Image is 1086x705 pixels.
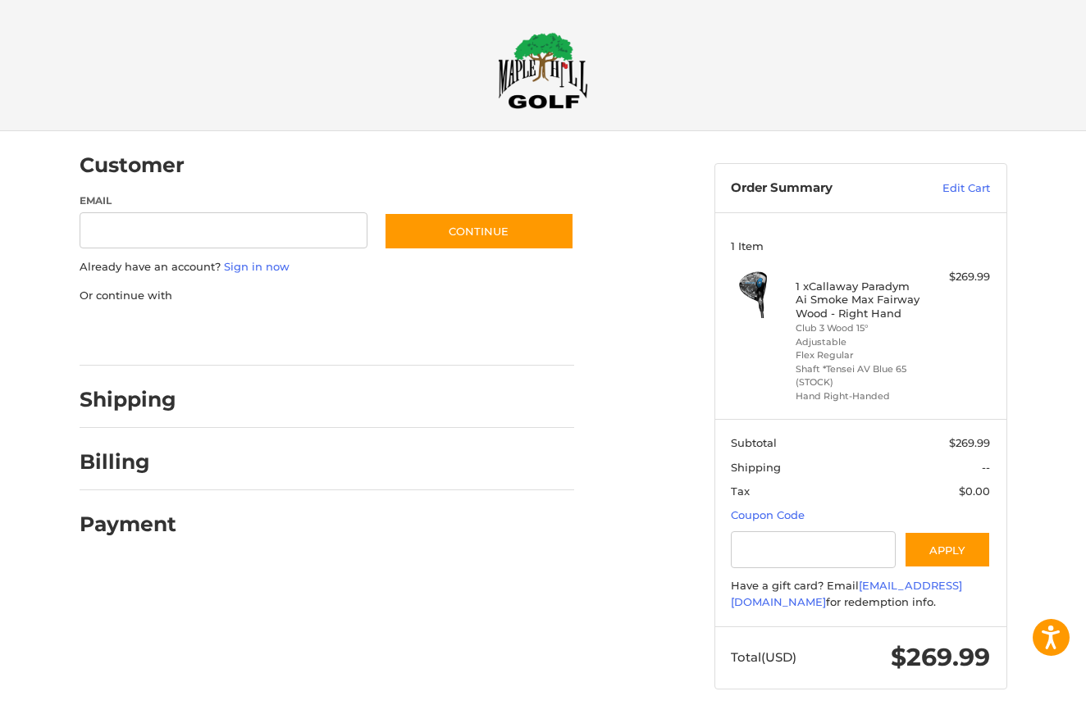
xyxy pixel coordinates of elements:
li: Flex Regular [796,348,921,362]
iframe: PayPal-paypal [74,320,197,349]
a: Coupon Code [731,508,805,521]
h2: Payment [80,512,176,537]
span: Subtotal [731,436,777,449]
span: -- [982,461,990,474]
p: Already have an account? [80,259,574,275]
span: Tax [731,484,750,498]
h2: Customer [80,152,185,178]
img: Maple Hill Golf [498,32,588,109]
label: Email [80,193,368,208]
span: Shipping [731,461,781,474]
li: Shaft *Tensei AV Blue 65 (STOCK) [796,362,921,389]
a: Sign in now [224,260,290,273]
li: Club 3 Wood 15° Adjustable [796,321,921,348]
a: Edit Cart [907,180,990,197]
h3: Order Summary [731,180,907,197]
input: Gift Certificate or Coupon Code [731,531,896,568]
h2: Billing [80,449,176,475]
button: Continue [384,212,574,250]
span: $269.99 [891,642,990,672]
iframe: PayPal-paylater [213,320,336,349]
h4: 1 x Callaway Paradym Ai Smoke Max Fairway Wood - Right Hand [796,280,921,320]
p: Or continue with [80,288,574,304]
div: Have a gift card? Email for redemption info. [731,578,990,610]
span: $269.99 [949,436,990,449]
li: Hand Right-Handed [796,389,921,403]
button: Apply [904,531,991,568]
span: $0.00 [959,484,990,498]
span: Total (USD) [731,649,796,665]
h2: Shipping [80,387,176,412]
div: $269.99 [925,269,990,285]
h3: 1 Item [731,239,990,252]
iframe: PayPal-venmo [352,320,475,349]
a: [EMAIL_ADDRESS][DOMAIN_NAME] [731,579,962,608]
